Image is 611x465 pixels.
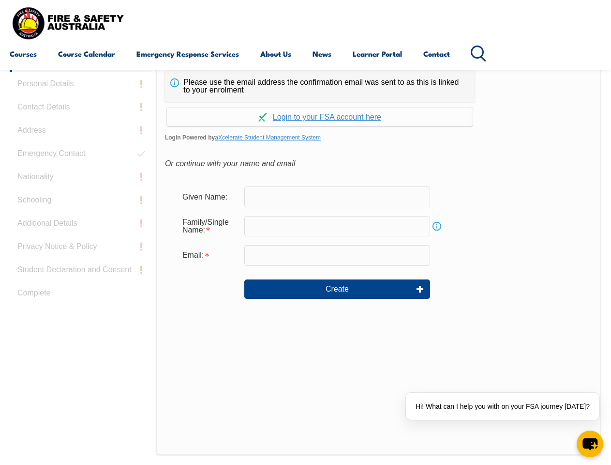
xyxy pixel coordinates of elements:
[258,113,267,122] img: Log in withaxcelerate
[175,213,244,239] div: Family/Single Name is required.
[58,42,115,65] a: Course Calendar
[175,187,244,206] div: Given Name:
[136,42,239,65] a: Emergency Response Services
[406,393,599,420] div: Hi! What can I help you with on your FSA journey [DATE]?
[165,130,593,145] span: Login Powered by
[165,156,593,171] div: Or continue with your name and email
[577,431,603,457] button: chat-button
[423,42,450,65] a: Contact
[260,42,291,65] a: About Us
[430,219,444,233] a: Info
[353,42,402,65] a: Learner Portal
[215,134,321,141] a: aXcelerate Student Management System
[313,42,331,65] a: News
[175,246,244,264] div: Email is required.
[165,71,475,102] div: Please use the email address the confirmation email was sent to as this is linked to your enrolment
[10,42,37,65] a: Courses
[244,279,430,299] button: Create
